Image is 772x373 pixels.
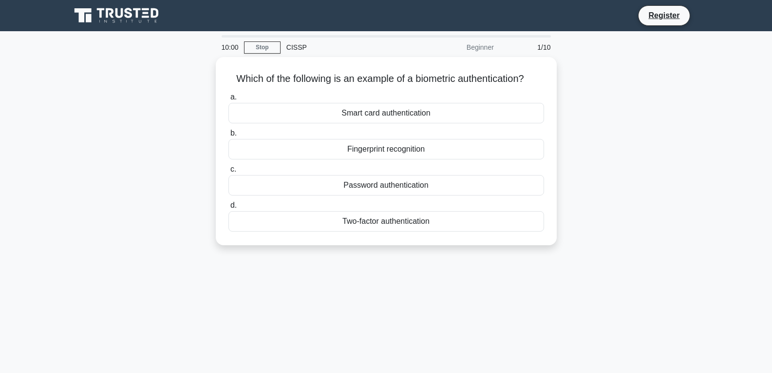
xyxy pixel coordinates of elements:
[228,175,544,196] div: Password authentication
[230,129,237,137] span: b.
[228,211,544,232] div: Two-factor authentication
[216,38,244,57] div: 10:00
[642,9,685,21] a: Register
[228,103,544,123] div: Smart card authentication
[244,41,281,54] a: Stop
[228,139,544,159] div: Fingerprint recognition
[230,93,237,101] span: a.
[414,38,500,57] div: Beginner
[281,38,414,57] div: CISSP
[227,73,545,85] h5: Which of the following is an example of a biometric authentication?
[230,165,236,173] span: c.
[500,38,557,57] div: 1/10
[230,201,237,209] span: d.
